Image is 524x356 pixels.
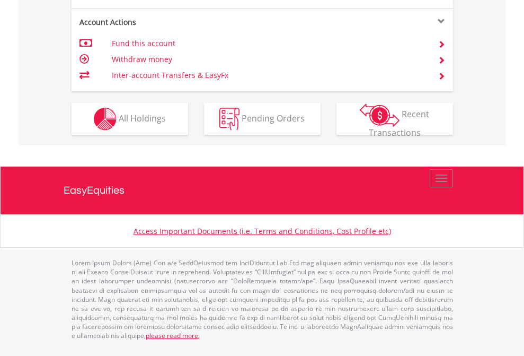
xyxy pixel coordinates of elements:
[94,108,117,131] img: holdings-wht.png
[134,226,391,236] a: Access Important Documents (i.e. Terms and Conditions, Cost Profile etc)
[242,112,305,124] span: Pending Orders
[336,103,453,135] button: Recent Transactions
[112,36,425,51] td: Fund this account
[119,112,166,124] span: All Holdings
[146,331,200,340] a: please read more:
[360,103,399,127] img: transactions-zar-wht.png
[64,167,461,214] a: EasyEquities
[72,17,262,28] div: Account Actions
[112,51,425,67] td: Withdraw money
[204,103,321,135] button: Pending Orders
[219,108,239,131] img: pending_instructions-wht.png
[72,103,188,135] button: All Holdings
[72,258,453,340] p: Lorem Ipsum Dolors (Ame) Con a/e SeddOeiusmod tem InciDiduntut Lab Etd mag aliquaen admin veniamq...
[112,67,425,83] td: Inter-account Transfers & EasyFx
